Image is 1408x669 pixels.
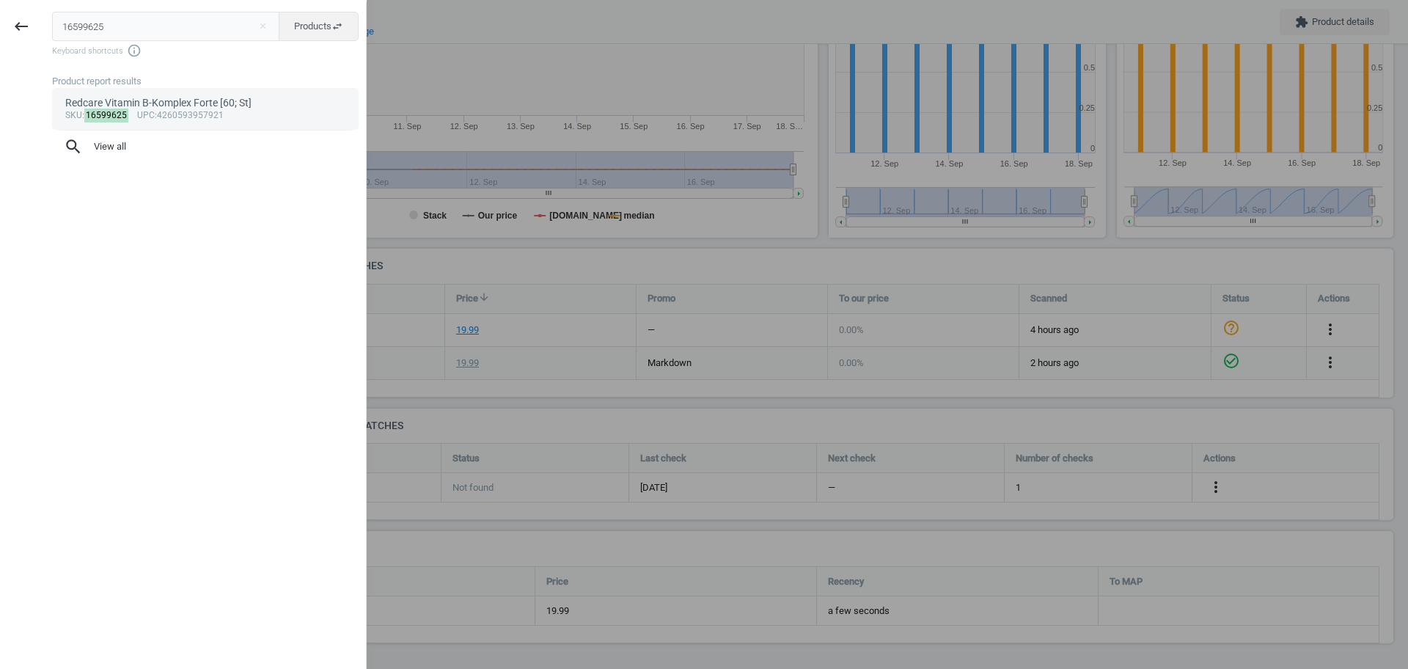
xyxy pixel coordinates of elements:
[127,43,142,58] i: info_outline
[279,12,359,41] button: Productsswap_horiz
[12,18,30,35] i: keyboard_backspace
[331,21,343,32] i: swap_horiz
[294,20,343,33] span: Products
[52,131,359,163] button: searchView all
[4,10,38,44] button: keyboard_backspace
[64,137,83,156] i: search
[65,110,346,122] div: : :4260593957921
[252,20,274,33] button: Close
[137,110,155,120] span: upc
[52,75,366,88] div: Product report results
[52,43,359,58] span: Keyboard shortcuts
[65,110,82,120] span: sku
[52,12,280,41] input: Enter the SKU or product name
[64,137,347,156] span: View all
[84,109,129,123] mark: 16599625
[65,96,346,110] div: Redcare Vitamin B-Komplex Forte [60; St]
